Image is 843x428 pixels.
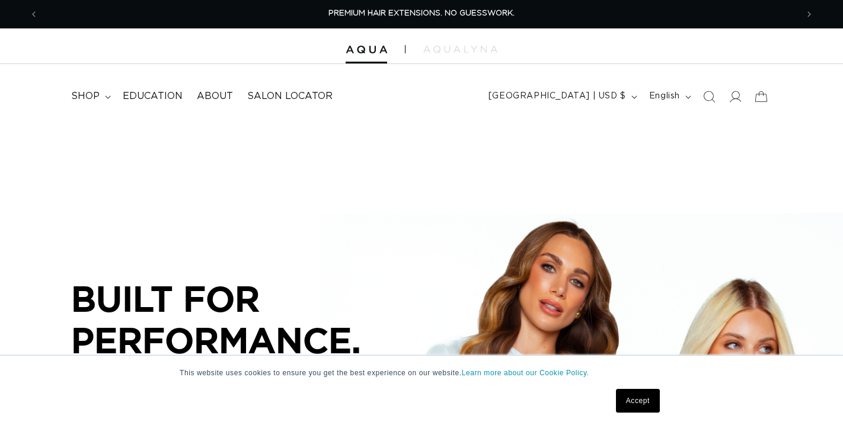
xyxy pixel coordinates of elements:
[328,9,515,17] span: PREMIUM HAIR EXTENSIONS. NO GUESSWORK.
[796,3,822,25] button: Next announcement
[71,90,100,103] span: shop
[488,90,626,103] span: [GEOGRAPHIC_DATA] | USD $
[423,46,497,53] img: aqualyna.com
[481,85,642,108] button: [GEOGRAPHIC_DATA] | USD $
[21,3,47,25] button: Previous announcement
[696,84,722,110] summary: Search
[197,90,233,103] span: About
[190,83,240,110] a: About
[180,368,663,378] p: This website uses cookies to ensure you get the best experience on our website.
[64,83,116,110] summary: shop
[240,83,340,110] a: Salon Locator
[346,46,387,54] img: Aqua Hair Extensions
[123,90,183,103] span: Education
[616,389,660,413] a: Accept
[642,85,696,108] button: English
[247,90,333,103] span: Salon Locator
[116,83,190,110] a: Education
[462,369,589,377] a: Learn more about our Cookie Policy.
[649,90,680,103] span: English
